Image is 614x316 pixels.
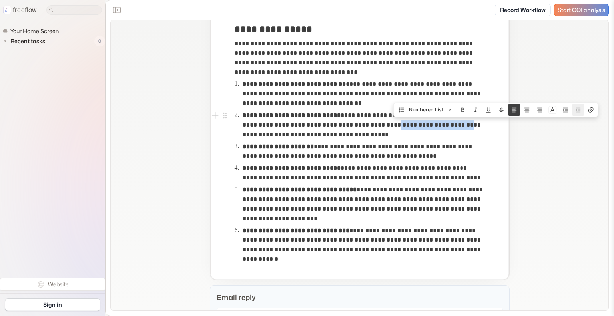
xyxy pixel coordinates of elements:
[585,104,597,116] button: Create link
[508,104,520,116] button: Align text left
[495,104,507,116] button: Strike
[13,5,37,15] p: freeflow
[395,104,456,116] button: Numbered List
[457,104,469,116] button: Bold
[482,104,494,116] button: Underline
[495,4,551,16] a: Record Workflow
[5,298,100,311] a: Sign in
[534,104,546,116] button: Align text right
[559,104,571,116] button: Nest block
[9,37,48,45] span: Recent tasks
[211,111,220,120] button: Add block
[217,292,503,303] p: Email reply
[220,111,230,120] button: Open block menu
[409,104,444,116] span: Numbered List
[572,104,584,116] button: Unnest block
[470,104,482,116] button: Italic
[2,26,62,36] a: Your Home Screen
[558,7,605,14] span: Start COI analysis
[3,5,37,15] a: freeflow
[546,104,558,116] button: Colors
[110,4,123,16] button: Close the sidebar
[521,104,533,116] button: Align text center
[9,27,61,35] span: Your Home Screen
[554,4,609,16] a: Start COI analysis
[94,36,105,46] span: 0
[2,36,48,46] button: Recent tasks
